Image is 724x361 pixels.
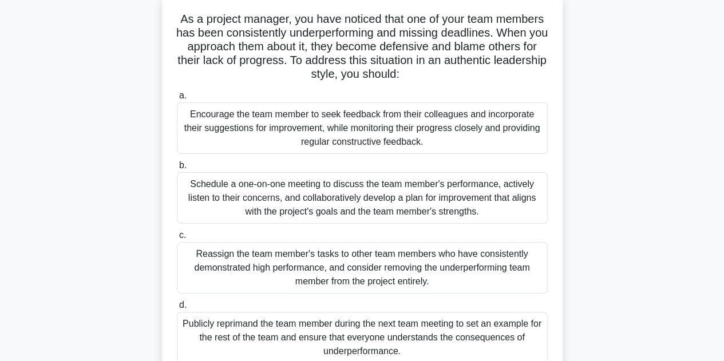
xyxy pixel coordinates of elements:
[179,160,187,170] span: b.
[179,300,187,310] span: d.
[179,90,187,100] span: a.
[179,230,186,240] span: c.
[176,12,549,82] h5: As a project manager, you have noticed that one of your team members has been consistently underp...
[177,242,548,293] div: Reassign the team member's tasks to other team members who have consistently demonstrated high pe...
[177,172,548,224] div: Schedule a one-on-one meeting to discuss the team member's performance, actively listen to their ...
[177,102,548,154] div: Encourage the team member to seek feedback from their colleagues and incorporate their suggestion...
